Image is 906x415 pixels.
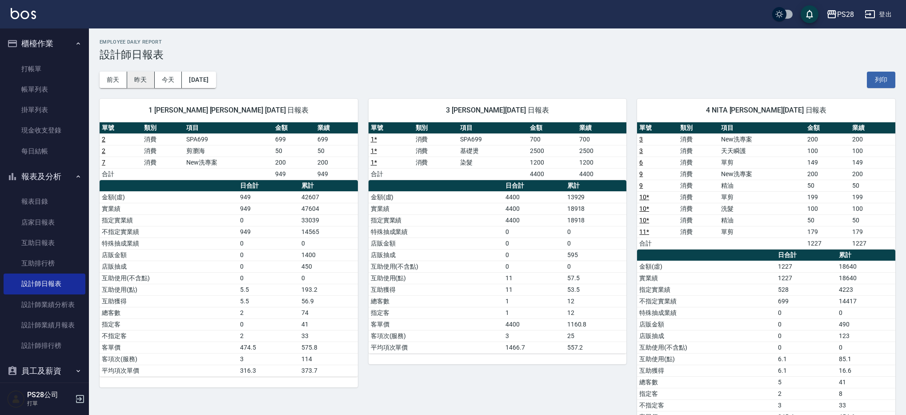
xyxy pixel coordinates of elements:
span: 3 [PERSON_NAME][DATE] 日報表 [379,106,616,115]
td: 實業績 [637,272,775,284]
td: 47604 [299,203,358,214]
td: 實業績 [100,203,238,214]
td: 指定實業績 [637,284,775,295]
a: 掛單列表 [4,100,85,120]
td: 消費 [678,145,719,157]
a: 報表目錄 [4,191,85,212]
td: 消費 [678,203,719,214]
td: 699 [776,295,837,307]
td: 2 [238,307,299,318]
td: 1 [503,295,565,307]
td: 5 [776,376,837,388]
td: 消費 [678,214,719,226]
td: 85.1 [837,353,895,365]
td: 41 [837,376,895,388]
td: 0 [238,249,299,261]
th: 業績 [850,122,895,134]
td: 490 [837,318,895,330]
td: 33 [299,330,358,342]
button: 登出 [861,6,895,23]
th: 項目 [184,122,273,134]
img: Person [7,390,25,408]
th: 金額 [528,122,577,134]
td: 精油 [719,180,805,191]
td: 0 [299,238,358,249]
td: 699 [273,133,315,145]
td: 1227 [850,238,895,249]
td: 5.5 [238,295,299,307]
td: 4400 [503,214,565,226]
th: 單號 [100,122,142,134]
a: 現金收支登錄 [4,120,85,141]
td: 74 [299,307,358,318]
button: 前天 [100,72,127,88]
td: 互助使用(點) [100,284,238,295]
td: 客項次(服務) [369,330,503,342]
a: 設計師日報表 [4,274,85,294]
td: 精油 [719,214,805,226]
td: 店販抽成 [100,261,238,272]
td: 6.1 [776,365,837,376]
td: 1227 [776,272,837,284]
td: 0 [837,342,895,353]
td: 消費 [678,168,719,180]
td: 5.5 [238,284,299,295]
td: 3 [503,330,565,342]
td: 不指定客 [637,399,775,411]
th: 日合計 [776,250,837,261]
td: 互助使用(不含點) [100,272,238,284]
td: 店販抽成 [637,330,775,342]
a: 帳單列表 [4,79,85,100]
table: a dense table [369,122,627,180]
h3: 設計師日報表 [100,48,895,61]
td: 金額(虛) [100,191,238,203]
td: New洗專案 [184,157,273,168]
td: 基礎燙 [458,145,527,157]
td: 14565 [299,226,358,238]
td: 客單價 [369,318,503,330]
button: 員工及薪資 [4,359,85,383]
th: 單號 [637,122,678,134]
td: 消費 [142,157,184,168]
td: 平均項次單價 [100,365,238,376]
button: [DATE] [182,72,216,88]
td: 1200 [528,157,577,168]
td: 56.9 [299,295,358,307]
td: 18918 [565,203,627,214]
td: 11 [503,272,565,284]
td: 店販金額 [637,318,775,330]
td: 合計 [100,168,142,180]
td: 特殊抽成業績 [369,226,503,238]
td: 0 [776,330,837,342]
td: 0 [238,238,299,249]
td: 1227 [805,238,850,249]
td: 0 [238,318,299,330]
td: 總客數 [100,307,238,318]
td: 474.5 [238,342,299,353]
td: 2 [776,388,837,399]
th: 業績 [315,122,357,134]
td: 染髮 [458,157,527,168]
td: 消費 [142,133,184,145]
td: 0 [238,272,299,284]
td: 450 [299,261,358,272]
td: 消費 [678,157,719,168]
td: 114 [299,353,358,365]
span: 1 [PERSON_NAME] [PERSON_NAME] [DATE] 日報表 [110,106,347,115]
button: save [801,5,818,23]
td: 互助使用(點) [369,272,503,284]
td: 消費 [678,191,719,203]
td: 互助獲得 [637,365,775,376]
td: 4400 [503,191,565,203]
td: 消費 [413,145,458,157]
a: 設計師業績月報表 [4,315,85,335]
td: 指定客 [637,388,775,399]
td: 595 [565,249,627,261]
td: 0 [565,226,627,238]
td: 316.3 [238,365,299,376]
td: 不指定實業績 [100,226,238,238]
td: 149 [805,157,850,168]
th: 類別 [142,122,184,134]
td: 528 [776,284,837,295]
td: 700 [577,133,626,145]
